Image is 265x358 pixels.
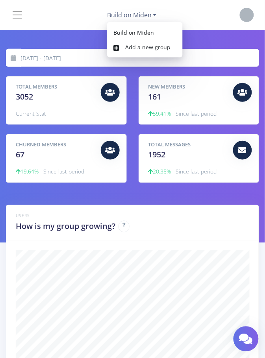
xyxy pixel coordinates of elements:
a: Build on Miden [107,9,156,21]
span: Since last period [176,168,217,175]
h5: Total Messages [148,141,228,149]
span: Since last period [43,168,84,175]
span: 1952 [148,149,166,160]
span: 67 [16,149,24,160]
div: Build on Miden [107,22,183,57]
a: @HEADHUNTER2021 Photo [235,6,259,24]
button: Toggle navigation [6,7,28,23]
span: 161 [148,91,161,102]
span: Since last period [176,110,217,117]
span: 19.64% [16,168,39,175]
span: 20.35% [148,168,171,175]
span: 59.41% [148,110,171,117]
h5: Churned Members [16,141,95,149]
a: Add a new group [107,40,183,54]
span: 3052 [16,91,33,102]
h2: How is my group growing? [16,221,115,233]
span: Current Stat [16,110,46,117]
h6: Users [16,213,249,219]
img: @HEADHUNTER2021 Photo [240,8,254,22]
h5: New Members [148,83,228,91]
h5: Total Members [16,83,95,91]
a: Build on Miden [107,25,183,40]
